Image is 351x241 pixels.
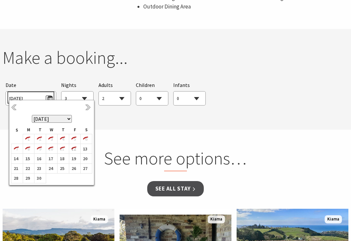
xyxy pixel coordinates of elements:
[23,164,32,173] b: 22
[23,174,32,182] b: 29
[34,173,46,183] td: 30
[325,215,342,223] span: Kiama
[58,164,66,173] b: 25
[9,93,52,102] span: [DATE]
[6,82,16,88] span: Date
[46,163,58,173] td: 24
[34,164,43,173] b: 23
[143,2,241,11] li: Outdoor Dining Area
[11,145,20,153] i: 7
[34,135,43,143] i: 2
[23,154,32,163] b: 15
[81,154,92,163] td: 20
[11,174,20,182] b: 28
[34,145,43,153] i: 9
[81,163,92,173] td: 27
[46,126,58,134] th: W
[58,135,66,143] i: 4
[69,144,81,154] td: 12
[11,173,23,183] td: 28
[34,154,46,163] td: 16
[6,81,56,106] div: Please choose your desired arrival date
[98,82,113,88] span: Adults
[46,154,55,163] b: 17
[58,126,69,134] th: T
[58,154,66,163] b: 18
[23,126,34,134] th: M
[81,154,89,163] b: 20
[81,145,89,153] b: 13
[81,126,92,134] th: S
[61,81,94,106] div: Choose a number of nights
[136,82,155,88] span: Children
[65,148,287,172] h2: See more options…
[34,154,43,163] b: 16
[69,154,81,163] td: 19
[34,126,46,134] th: T
[81,164,89,173] b: 27
[208,215,225,223] span: Kiama
[58,145,66,153] i: 11
[23,173,34,183] td: 29
[61,81,76,90] span: Nights
[46,135,55,143] i: 3
[69,164,78,173] b: 26
[69,135,78,143] i: 5
[81,135,89,143] i: 6
[173,82,190,88] span: Infants
[69,126,81,134] th: F
[11,163,23,173] td: 21
[58,154,69,163] td: 18
[34,163,46,173] td: 23
[69,163,81,173] td: 26
[81,144,92,154] td: 13
[11,126,23,134] th: S
[69,145,78,153] i: 12
[23,135,32,143] i: 1
[46,145,55,153] i: 10
[11,164,20,173] b: 21
[23,145,32,153] i: 8
[34,174,43,182] b: 30
[11,154,20,163] b: 14
[23,163,34,173] td: 22
[3,47,348,68] h2: Make a booking...
[91,215,108,223] span: Kiama
[147,181,204,196] a: See all Stay
[58,163,69,173] td: 25
[46,164,55,173] b: 24
[46,154,58,163] td: 17
[69,154,78,163] b: 19
[11,154,23,163] td: 14
[23,154,34,163] td: 15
